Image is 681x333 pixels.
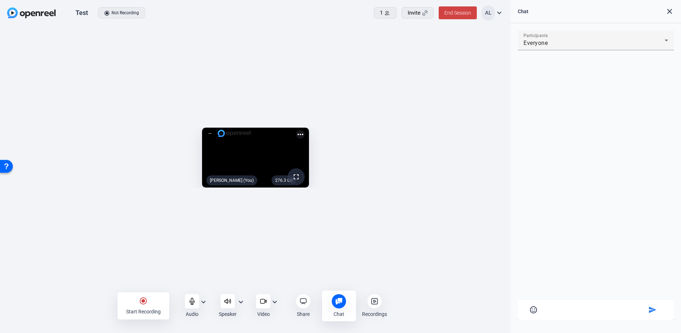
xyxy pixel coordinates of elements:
[237,298,245,306] mat-icon: expand_more
[408,9,421,17] span: Invite
[529,306,538,314] mat-icon: sentiment_satisfied_alt
[219,311,237,318] div: Speaker
[495,9,504,17] mat-icon: expand_more
[126,308,161,315] div: Start Recording
[139,297,148,305] mat-icon: radio_button_checked
[199,298,208,306] mat-icon: expand_more
[272,175,296,185] div: 276.3 GB
[444,10,471,16] span: End Session
[292,173,300,181] mat-icon: fullscreen
[481,5,495,21] div: AL
[7,7,56,18] img: OpenReel logo
[186,311,198,318] div: Audio
[257,311,270,318] div: Video
[218,130,251,137] img: logo
[76,9,88,17] div: Test
[523,33,548,38] mat-label: Participants
[665,7,674,16] mat-icon: close
[297,311,310,318] div: Share
[648,306,657,314] mat-icon: send
[270,298,279,306] mat-icon: expand_more
[206,175,257,185] div: [PERSON_NAME] (You)
[374,7,397,19] button: 1
[362,311,387,318] div: Recordings
[334,311,344,318] div: Chat
[296,130,305,139] mat-icon: more_horiz
[380,9,383,17] span: 1
[402,7,434,19] button: Invite
[439,6,477,19] button: End Session
[523,40,548,46] mat-select-trigger: Everyone
[518,7,528,16] div: Chat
